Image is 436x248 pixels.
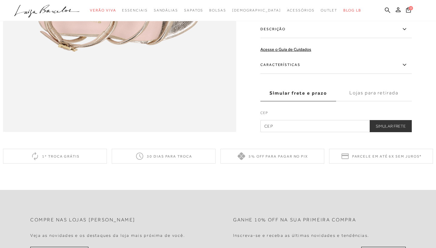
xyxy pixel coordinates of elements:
[409,6,413,10] span: 0
[90,5,116,16] a: categoryNavScreenReaderText
[287,5,315,16] a: categoryNavScreenReaderText
[260,47,311,51] a: Acesse o Guia de Cuidados
[260,56,412,73] label: Características
[220,149,324,164] div: 5% off para pagar no PIX
[154,5,178,16] a: categoryNavScreenReaderText
[321,5,338,16] a: categoryNavScreenReaderText
[287,8,315,12] span: Acessórios
[3,149,107,164] div: 1ª troca grátis
[343,5,361,16] a: BLOG LB
[233,217,356,223] h2: Ganhe 10% off na sua primeira compra
[184,8,203,12] span: Sapatos
[122,5,147,16] a: categoryNavScreenReaderText
[370,120,412,132] button: Simular Frete
[260,110,412,118] label: CEP
[336,85,412,101] label: Lojas para retirada
[30,217,135,223] h2: Compre nas lojas [PERSON_NAME]
[30,233,185,238] h4: Veja as novidades e os destaques da loja mais próxima de você.
[260,85,336,101] label: Simular frete e prazo
[154,8,178,12] span: Sandálias
[90,8,116,12] span: Verão Viva
[122,8,147,12] span: Essenciais
[232,8,281,12] span: [DEMOGRAPHIC_DATA]
[232,5,281,16] a: noSubCategoriesText
[233,233,369,238] h4: Inscreva-se e receba as últimas novidades e tendências.
[321,8,338,12] span: Outlet
[329,149,433,164] div: Parcele em até 6x sem juros*
[343,8,361,12] span: BLOG LB
[209,5,226,16] a: categoryNavScreenReaderText
[404,7,413,15] button: 0
[260,120,412,132] input: CEP
[184,5,203,16] a: categoryNavScreenReaderText
[112,149,216,164] div: 30 dias para troca
[260,20,412,38] label: Descrição
[209,8,226,12] span: Bolsas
